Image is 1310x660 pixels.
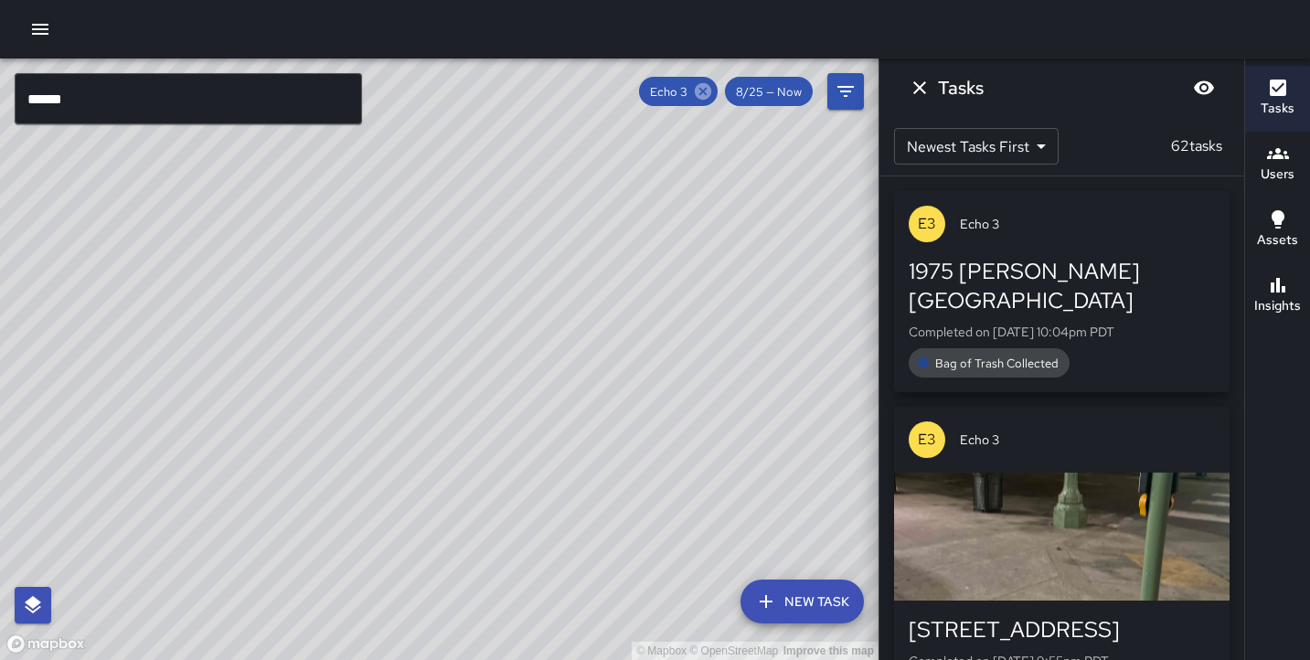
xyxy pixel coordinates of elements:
div: Newest Tasks First [894,128,1059,165]
div: Echo 3 [639,77,718,106]
button: Tasks [1245,66,1310,132]
p: 62 tasks [1164,135,1230,157]
button: Blur [1186,69,1222,106]
span: Echo 3 [639,84,698,100]
h6: Assets [1257,230,1298,250]
p: E3 [918,213,936,235]
p: E3 [918,429,936,451]
button: Users [1245,132,1310,197]
h6: Tasks [938,73,984,102]
span: Bag of Trash Collected [924,356,1070,371]
h6: Users [1261,165,1294,185]
button: E3Echo 31975 [PERSON_NAME][GEOGRAPHIC_DATA]Completed on [DATE] 10:04pm PDTBag of Trash Collected [894,191,1230,392]
h6: Tasks [1261,99,1294,119]
button: Assets [1245,197,1310,263]
button: Insights [1245,263,1310,329]
div: [STREET_ADDRESS] [909,615,1215,644]
span: 8/25 — Now [725,84,813,100]
div: 1975 [PERSON_NAME][GEOGRAPHIC_DATA] [909,257,1215,315]
span: Echo 3 [960,431,1215,449]
p: Completed on [DATE] 10:04pm PDT [909,323,1215,341]
h6: Insights [1254,296,1301,316]
button: Filters [827,73,864,110]
span: Echo 3 [960,215,1215,233]
button: New Task [740,580,864,623]
button: Dismiss [901,69,938,106]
